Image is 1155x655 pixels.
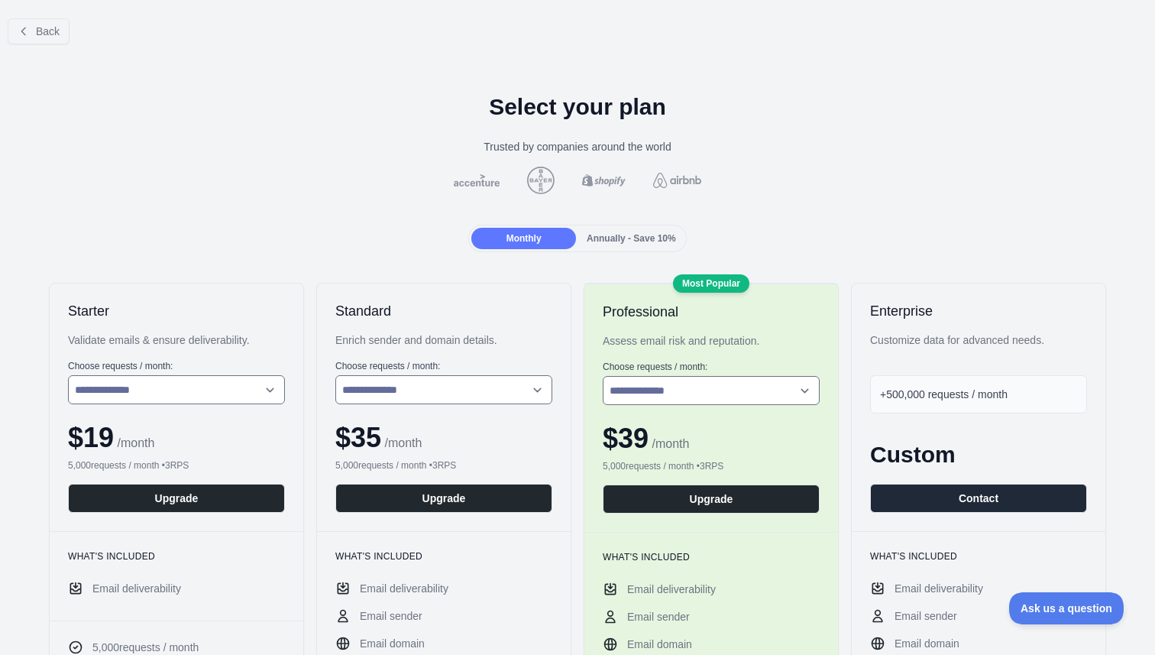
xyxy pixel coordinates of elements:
div: Assess email risk and reputation. [603,333,820,349]
h2: Enterprise [870,302,1087,320]
div: Enrich sender and domain details. [335,332,552,348]
label: Choose requests / month: [603,361,820,373]
span: +500,000 requests / month [880,388,1008,400]
h2: Standard [335,302,552,320]
label: Choose requests / month: [335,360,552,372]
h2: Professional [603,303,820,321]
iframe: Toggle Customer Support [1009,592,1124,624]
div: Customize data for advanced needs. [870,332,1087,348]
